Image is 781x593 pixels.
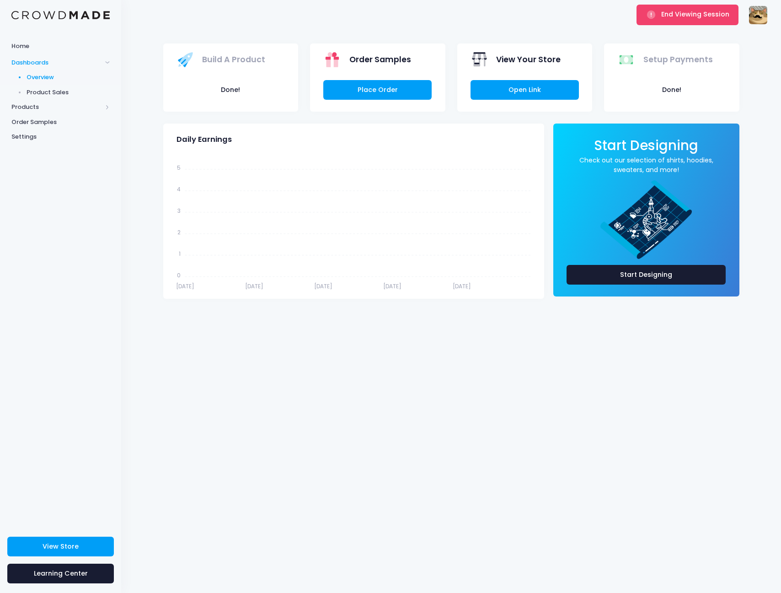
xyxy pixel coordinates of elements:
[11,11,110,20] img: Logo
[637,5,738,25] button: End Viewing Session
[471,80,579,100] a: Open Link
[11,132,110,141] span: Settings
[617,80,726,100] button: Done!
[567,265,726,285] a: Start Designing
[594,144,698,152] a: Start Designing
[245,282,263,290] tspan: [DATE]
[178,250,180,258] tspan: 1
[643,54,713,65] span: Setup Payments
[314,282,332,290] tspan: [DATE]
[43,542,79,551] span: View Store
[594,136,698,155] span: Start Designing
[177,135,232,144] span: Daily Earnings
[11,118,110,127] span: Order Samples
[177,185,180,193] tspan: 4
[177,207,180,215] tspan: 3
[661,10,729,19] span: End Viewing Session
[7,537,114,556] a: View Store
[34,569,88,578] span: Learning Center
[349,54,411,65] span: Order Samples
[11,58,102,67] span: Dashboards
[749,6,767,24] img: User
[27,88,110,97] span: Product Sales
[567,156,726,175] a: Check out our selection of shirts, hoodies, sweaters, and more!
[177,164,180,172] tspan: 5
[27,73,110,82] span: Overview
[177,80,285,100] button: Done!
[7,564,114,583] a: Learning Center
[177,228,180,236] tspan: 2
[202,54,265,65] span: Build A Product
[496,54,561,65] span: View Your Store
[453,282,471,290] tspan: [DATE]
[11,102,102,112] span: Products
[177,271,180,279] tspan: 0
[323,80,432,100] a: Place Order
[11,42,110,51] span: Home
[383,282,401,290] tspan: [DATE]
[176,282,194,290] tspan: [DATE]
